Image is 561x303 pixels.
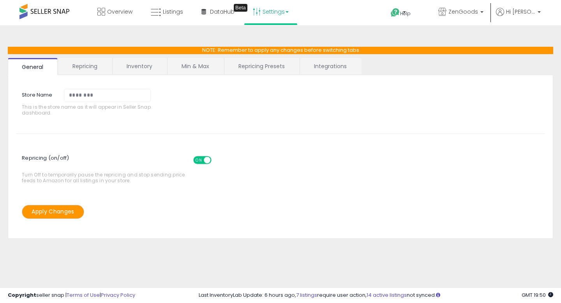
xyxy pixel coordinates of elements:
[8,58,58,75] a: General
[163,8,183,16] span: Listings
[58,58,111,74] a: Repricing
[385,2,426,25] a: Help
[22,150,219,172] span: Repricing (on/off)
[168,58,223,74] a: Min & Max
[296,291,317,299] a: 7 listings
[113,58,166,74] a: Inventory
[210,157,223,163] span: OFF
[400,10,411,17] span: Help
[8,292,135,299] div: seller snap | |
[22,104,155,116] span: This is the store name as it will appear in Seller Snap dashboard.
[436,292,440,298] i: Click here to read more about un-synced listings.
[367,291,407,299] a: 14 active listings
[210,8,235,16] span: DataHub
[22,152,189,184] span: Turn Off to temporarily pause the repricing and stop sending price feeds to Amazon for all listin...
[194,157,204,163] span: ON
[101,291,135,299] a: Privacy Policy
[234,4,247,12] div: Tooltip anchor
[8,291,36,299] strong: Copyright
[8,47,553,54] p: NOTE: Remember to apply any changes before switching tabs
[107,8,132,16] span: Overview
[448,8,478,16] span: ZenGoods
[390,8,400,18] i: Get Help
[67,291,100,299] a: Terms of Use
[300,58,361,74] a: Integrations
[224,58,299,74] a: Repricing Presets
[496,8,541,25] a: Hi [PERSON_NAME]
[522,291,553,299] span: 2025-10-14 19:50 GMT
[506,8,535,16] span: Hi [PERSON_NAME]
[199,292,553,299] div: Last InventoryLab Update: 6 hours ago, require user action, not synced.
[16,89,58,99] label: Store Name
[22,205,84,218] button: Apply Changes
